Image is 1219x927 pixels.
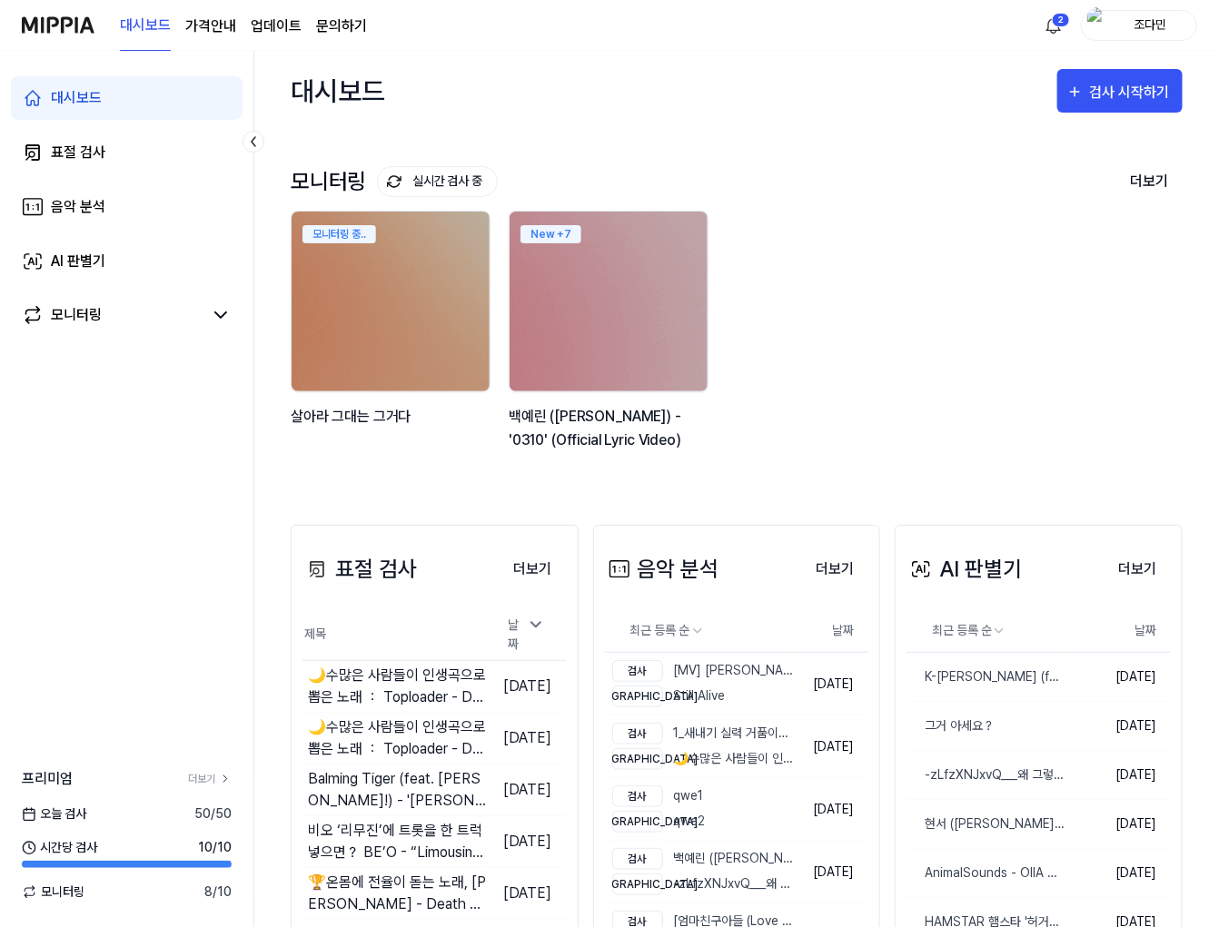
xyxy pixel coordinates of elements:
[907,765,1065,784] div: -zLfzXNJxvQ___왜 그렇게 축 처져있는건데？🔴 Black Gryph0n & Baasik - DAISIES 가사해석⧸팝송추천
[907,653,1065,701] a: K-[PERSON_NAME] (feat. HUNTR⧸X)
[292,212,490,391] img: backgroundIamge
[501,610,552,659] div: 날짜
[308,716,487,760] div: 🌙수많은 사람들이 인생곡으로 뽑은 노래 ： Toploader - Dancing in the
[520,225,581,243] div: New + 7
[1057,69,1183,113] button: 검사 시작하기
[612,848,796,870] div: 백예린 ([PERSON_NAME]) - '0310' (Official Lyric Video)
[612,848,663,870] div: 검사
[377,166,498,197] button: 실시간 검사 중
[11,185,243,229] a: 음악 분석
[51,142,105,163] div: 표절 검사
[22,838,97,857] span: 시간당 검사
[51,196,105,218] div: 음악 분석
[605,553,719,586] div: 음악 분석
[11,131,243,174] a: 표절 검사
[605,715,799,777] a: 검사1_새내기 실력 거품이라며 언빌리버블_용아연,제니퍼[DEMOGRAPHIC_DATA]🌙수많은 사람들이 인생곡으로 뽑은 노래 ： Toploader - Dancing in the
[798,841,868,903] td: [DATE]
[1065,849,1171,898] td: [DATE]
[302,225,376,243] div: 모니터링 중..
[308,872,487,915] div: 🏆온몸에 전율이 돋는 노래, [PERSON_NAME] - Death Note [가사⧸뮤지컬⧸데스노트]
[22,768,73,790] span: 프리미엄
[907,702,1065,750] a: 그거 아세요？
[1065,702,1171,751] td: [DATE]
[798,609,868,653] th: 날짜
[612,873,663,895] div: [DEMOGRAPHIC_DATA]
[605,653,799,715] a: 검사[MV] [PERSON_NAME] - 결혼 행진곡 ｜ [DF FILM] [PERSON_NAME]([PERSON_NAME])[DEMOGRAPHIC_DATA]Still Alive
[907,814,1065,833] div: 현서 ([PERSON_NAME]) - [PERSON_NAME] [가사/Lyrics]
[1087,7,1109,44] img: profile
[1115,163,1183,201] button: 더보기
[907,667,1065,686] div: K-[PERSON_NAME] (feat. HUNTR⧸X)
[308,768,487,812] div: Balming Tiger (feat. [PERSON_NAME]!) - '[PERSON_NAME]
[11,76,243,120] a: 대시보드
[612,748,663,770] div: [DEMOGRAPHIC_DATA]
[387,174,401,189] img: monitoring Icon
[612,748,796,770] div: 🌙수많은 사람들이 인생곡으로 뽑은 노래 ： Toploader - Dancing in the
[612,685,663,707] div: [DEMOGRAPHIC_DATA]
[612,811,706,833] div: qwe2
[291,211,494,470] a: 모니터링 중..backgroundIamge살아라 그대는 그거다
[510,212,708,391] img: backgroundIamge
[291,405,494,451] div: 살아라 그대는 그거다
[500,550,567,587] a: 더보기
[316,15,367,37] a: 문의하기
[22,304,203,326] a: 모니터링
[487,815,567,867] td: [DATE]
[612,660,796,682] div: [MV] [PERSON_NAME] - 결혼 행진곡 ｜ [DF FILM] [PERSON_NAME]([PERSON_NAME])
[198,838,232,857] span: 10 / 10
[1115,15,1185,35] div: 조다민
[487,660,567,712] td: [DATE]
[612,723,663,745] div: 검사
[612,785,706,807] div: qwe1
[251,15,302,37] a: 업데이트
[612,660,663,682] div: 검사
[1065,653,1171,702] td: [DATE]
[1089,81,1174,104] div: 검사 시작하기
[605,841,799,902] a: 검사백예린 ([PERSON_NAME]) - '0310' (Official Lyric Video)[DEMOGRAPHIC_DATA]-zLfzXNJxvQ___왜 그렇게 축 처져있는...
[291,166,498,197] div: 모니터링
[194,804,232,823] span: 50 / 50
[801,551,868,587] button: 더보기
[907,553,1022,586] div: AI 판별기
[302,609,487,661] th: 제목
[612,873,796,895] div: -zLfzXNJxvQ___왜 그렇게 축 처져있는건데？🔴 Black Gryph0n & Baasik - DAISIES 가사해석⧸팝송추천
[291,69,385,113] div: 대시보드
[51,251,105,272] div: AI 판별기
[500,551,567,587] button: 더보기
[612,685,796,707] div: Still Alive
[308,665,487,708] div: 🌙수많은 사람들이 인생곡으로 뽑은 노래 ： Toploader - Dancing in the
[185,15,236,37] button: 가격안내
[302,553,417,586] div: 표절 검사
[22,883,84,902] span: 모니터링
[1104,551,1171,587] button: 더보기
[487,764,567,815] td: [DATE]
[487,712,567,764] td: [DATE]
[487,867,567,919] td: [DATE]
[188,771,232,787] a: 더보기
[1081,10,1197,41] button: profile조다민
[801,550,868,587] a: 더보기
[907,800,1065,848] a: 현서 ([PERSON_NAME]) - [PERSON_NAME] [가사/Lyrics]
[798,715,868,778] td: [DATE]
[120,1,171,51] a: 대시보드
[51,304,102,326] div: 모니터링
[1104,550,1171,587] a: 더보기
[612,785,663,807] div: 검사
[1043,15,1065,36] img: 알림
[11,240,243,283] a: AI 판별기
[605,778,799,840] a: 검사qwe1[DEMOGRAPHIC_DATA]qwe2
[1039,11,1068,40] button: 알림2
[907,863,1065,883] div: AnimalSounds - OIIA OIIA (Spinning Cat) (Official Music Video)
[1065,751,1171,800] td: [DATE]
[204,883,232,902] span: 8 / 10
[509,211,712,470] a: New +7backgroundIamge백예린 ([PERSON_NAME]) - '0310' (Official Lyric Video)
[509,405,712,451] div: 백예린 ([PERSON_NAME]) - '0310' (Official Lyric Video)
[907,751,1065,799] a: -zLfzXNJxvQ___왜 그렇게 축 처져있는건데？🔴 Black Gryph0n & Baasik - DAISIES 가사해석⧸팝송추천
[907,716,995,735] div: 그거 아세요？
[308,820,487,863] div: 비오 ‘리무진’에 트롯을 한 트럭 넣으면？ BE’O - “Limousine” PARODY
[612,811,663,833] div: [DEMOGRAPHIC_DATA]
[1065,800,1171,849] td: [DATE]
[798,778,868,841] td: [DATE]
[22,804,86,823] span: 오늘 검사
